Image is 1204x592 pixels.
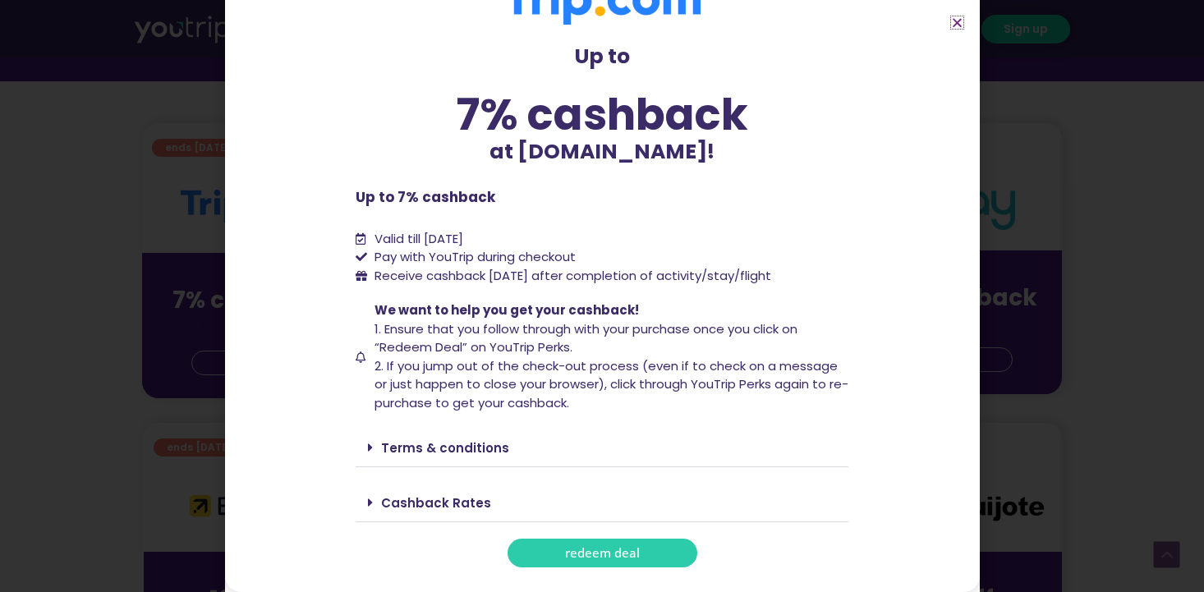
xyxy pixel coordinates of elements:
p: at [DOMAIN_NAME]! [356,136,848,168]
span: 1. Ensure that you follow through with your purchase once you click on “Redeem Deal” on YouTrip P... [375,320,797,356]
a: Cashback Rates [381,494,491,512]
span: Pay with YouTrip during checkout [370,248,576,267]
p: Up to [356,41,848,72]
span: 2. If you jump out of the check-out process (even if to check on a message or just happen to clos... [375,357,848,411]
span: Receive cashback [DATE] after completion of activity/stay/flight [375,267,771,284]
div: 7% cashback [356,93,848,136]
a: redeem deal [508,539,697,567]
div: Cashback Rates [356,484,848,522]
span: We want to help you get your cashback! [375,301,639,319]
b: Up to 7% cashback [356,187,495,207]
span: redeem deal [565,547,640,559]
span: Valid till [DATE] [375,230,463,247]
div: Terms & conditions [356,429,848,467]
a: Close [951,16,963,29]
a: Terms & conditions [381,439,509,457]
